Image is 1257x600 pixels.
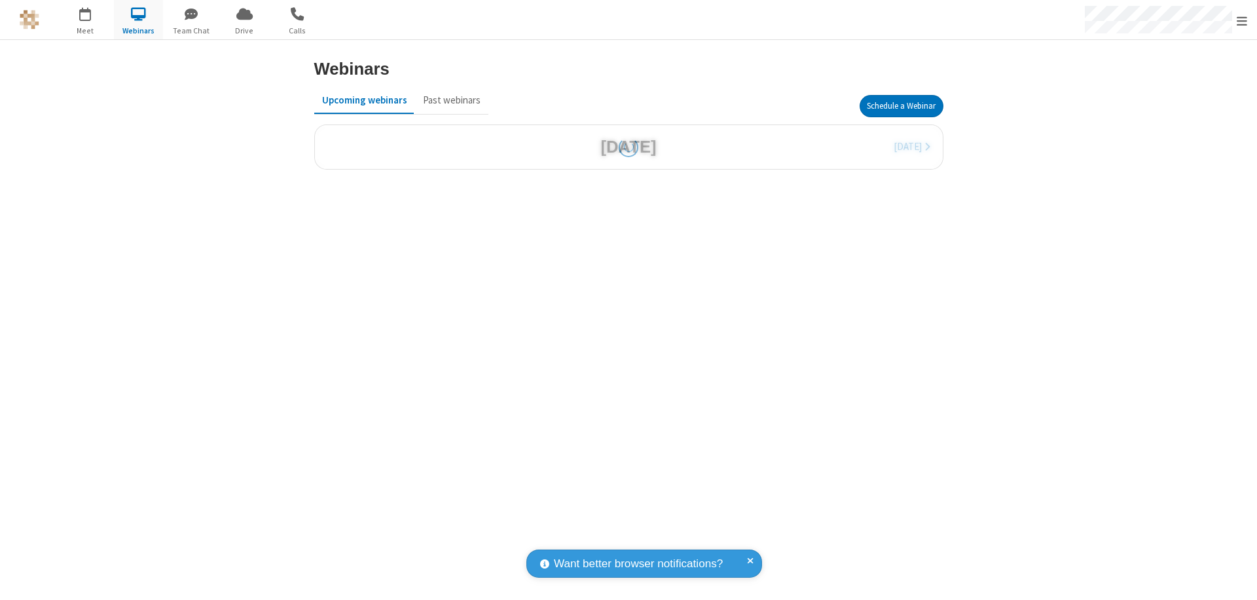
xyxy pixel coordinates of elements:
[273,25,322,37] span: Calls
[314,60,390,78] h3: Webinars
[167,25,216,37] span: Team Chat
[114,25,163,37] span: Webinars
[554,555,723,572] span: Want better browser notifications?
[860,95,943,117] button: Schedule a Webinar
[61,25,110,37] span: Meet
[20,10,39,29] img: QA Selenium DO NOT DELETE OR CHANGE
[220,25,269,37] span: Drive
[415,88,488,113] button: Past webinars
[314,88,415,113] button: Upcoming webinars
